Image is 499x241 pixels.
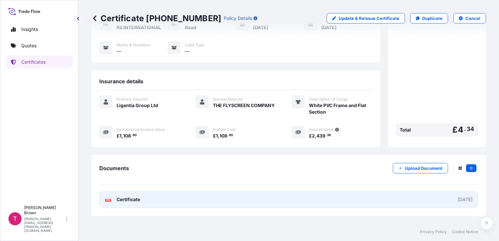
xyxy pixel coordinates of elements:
span: — [117,48,121,55]
p: Certificates [21,59,46,65]
span: 80 [229,134,233,137]
span: Named Assured [213,97,242,102]
button: Cancel [453,13,486,24]
span: White PVC Frame and Flat Section [309,102,372,115]
a: Certificates [6,56,73,69]
text: PDF [106,199,110,201]
span: , [218,134,219,138]
a: Cookie Notice [452,229,478,234]
p: Cancel [465,15,480,22]
span: , [121,134,123,138]
span: £ [452,126,458,134]
span: 108 [123,134,131,138]
button: Upload Document [393,163,448,173]
a: Insights [6,23,73,36]
p: [PERSON_NAME][EMAIL_ADDRESS][PERSON_NAME][DOMAIN_NAME] [24,217,65,233]
div: [DATE] [458,196,473,203]
span: Description Of Cargo [309,97,348,102]
span: . [131,134,132,137]
span: Ligentia Group Ltd [117,102,158,109]
a: Privacy Policy [420,229,447,234]
span: Marks & Numbers [117,42,150,48]
span: Documents [99,165,129,171]
a: Update & Reissue Certificate [327,13,405,24]
span: Insured Value [309,127,334,132]
p: [PERSON_NAME] Brown [24,205,65,216]
span: Freight Cost [213,127,235,132]
span: 80 [133,134,137,137]
span: 1 [216,134,218,138]
span: THE FLYSCREEN COMPANY [213,102,275,109]
span: Primary Assured [117,97,148,102]
span: £ [213,134,216,138]
span: Insurance details [99,78,143,85]
a: PDFCertificate[DATE] [99,191,478,208]
p: Update & Reissue Certificate [339,15,399,22]
span: 34 [467,127,474,131]
span: Certificate [117,196,140,203]
span: £ [117,134,120,138]
span: , [315,134,316,138]
p: Quotes [21,42,37,49]
span: — [185,48,189,55]
span: 4 [458,126,463,134]
span: 2 [312,134,315,138]
p: Insights [21,26,38,33]
span: Load Type [185,42,204,48]
span: Total [400,127,411,133]
span: 108 [219,134,227,138]
p: Certificate [PHONE_NUMBER] [91,13,221,24]
a: Quotes [6,39,73,52]
a: Duplicate [410,13,448,24]
p: Upload Document [405,165,443,171]
span: £ [309,134,312,138]
span: . [326,134,327,137]
span: T [13,216,17,222]
span: . [228,134,229,137]
p: Duplicate [422,15,443,22]
span: . [464,127,466,131]
span: 36 [327,134,331,137]
span: 439 [316,134,325,138]
span: 1 [120,134,121,138]
p: Policy Details [224,15,252,22]
span: Commercial Invoice Value [117,127,165,132]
